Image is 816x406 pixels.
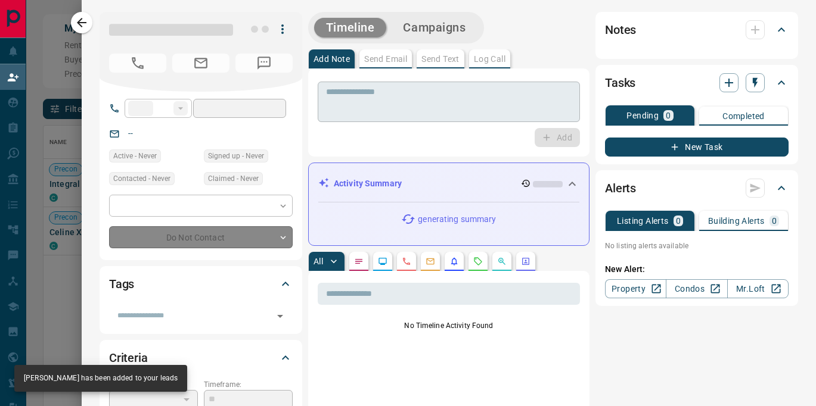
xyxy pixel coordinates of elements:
span: No Number [109,54,166,73]
a: Mr.Loft [727,279,789,298]
p: Add Note [314,55,350,63]
p: 0 [666,111,671,120]
div: Tasks [605,68,789,97]
h2: Tags [109,274,134,293]
span: Claimed - Never [208,173,259,185]
p: 0 [772,217,777,225]
h2: Notes [605,20,636,39]
button: New Task [605,138,789,157]
span: Contacted - Never [113,173,170,185]
p: No listing alerts available [605,241,789,251]
div: Criteria [109,343,293,372]
svg: Listing Alerts [449,257,459,266]
p: Listing Alerts [617,217,669,225]
svg: Notes [354,257,364,266]
a: -- [128,129,133,138]
a: Condos [666,279,727,298]
span: No Email [172,54,229,73]
p: Pending [626,111,659,120]
a: Property [605,279,666,298]
p: Timeframe: [204,379,293,390]
p: 0 [676,217,681,225]
span: Active - Never [113,150,157,162]
p: Building Alerts [708,217,765,225]
div: Tags [109,270,293,298]
p: generating summary [418,213,496,226]
div: Alerts [605,174,789,202]
p: Completed [722,112,765,120]
svg: Emails [426,257,435,266]
p: New Alert: [605,263,789,276]
svg: Calls [402,257,411,266]
div: Activity Summary [318,173,579,195]
div: Do Not Contact [109,226,293,248]
h2: Tasks [605,73,635,92]
button: Campaigns [391,18,477,38]
p: Activity Summary [334,177,402,190]
svg: Requests [473,257,483,266]
button: Open [272,308,288,324]
button: Timeline [314,18,387,38]
svg: Lead Browsing Activity [378,257,387,266]
p: No Timeline Activity Found [318,320,580,331]
span: Signed up - Never [208,150,264,162]
h2: Criteria [109,348,148,367]
div: [PERSON_NAME] has been added to your leads [24,368,178,388]
h2: Alerts [605,179,636,198]
p: All [314,257,323,266]
svg: Opportunities [497,257,507,266]
div: Notes [605,15,789,44]
span: No Number [235,54,293,73]
svg: Agent Actions [521,257,530,266]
